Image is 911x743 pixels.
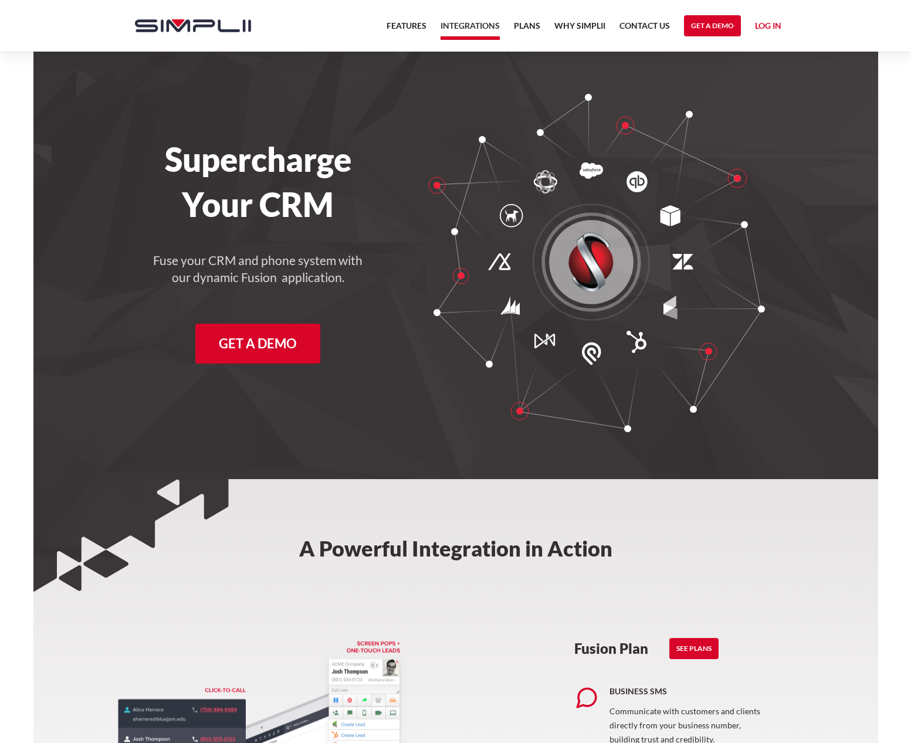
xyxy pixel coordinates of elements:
[554,19,605,40] a: Why Simplii
[123,140,394,179] h1: Supercharge
[619,19,670,40] a: Contact US
[135,19,251,32] img: Simplii
[195,324,320,364] a: Get a Demo
[755,19,781,36] a: Log in
[514,19,540,40] a: Plans
[387,19,426,40] a: Features
[609,686,767,697] h5: Business SMS
[123,185,394,224] h1: Your CRM
[669,638,719,659] a: See Plans
[441,19,500,40] a: Integrations
[153,252,364,286] h4: Fuse your CRM and phone system with our dynamic Fusion application.
[273,479,639,576] h2: A Powerful Integration in Action
[574,640,648,657] h3: Fusion Plan
[684,15,741,36] a: Get a Demo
